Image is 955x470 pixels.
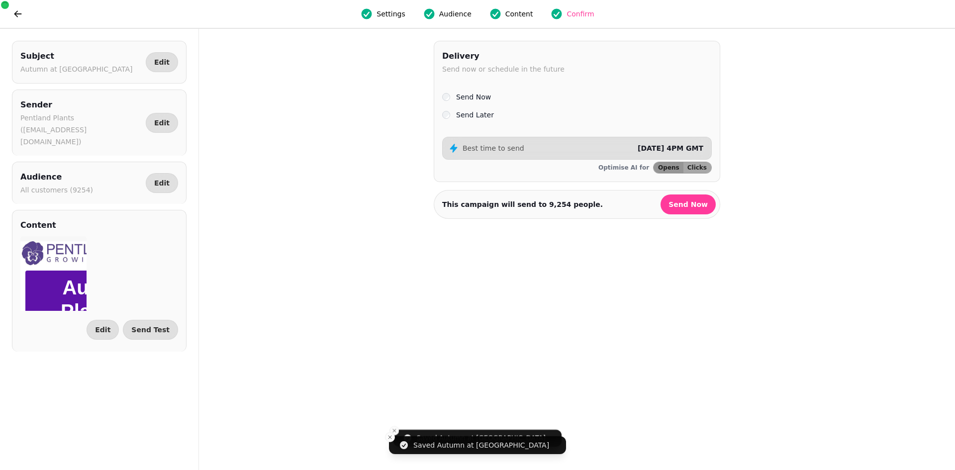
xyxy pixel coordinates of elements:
span: Content [505,9,533,19]
span: [DATE] 4PM GMT [638,144,703,152]
button: Close toast [385,432,395,442]
h2: Audience [20,170,93,184]
h2: Content [20,218,56,232]
button: Opens [654,162,683,173]
p: Optimise AI for [598,164,649,172]
span: Opens [658,165,679,171]
p: Pentland Plants ([EMAIL_ADDRESS][DOMAIN_NAME]) [20,112,142,148]
button: Edit [146,173,178,193]
button: Edit [146,52,178,72]
span: Send Test [131,326,170,333]
label: Send Later [456,109,494,121]
strong: 9,254 [549,200,571,208]
button: Clicks [683,162,711,173]
span: Clicks [687,165,707,171]
p: All customers (9254) [20,184,93,196]
button: Send Test [123,320,178,340]
span: Send Now [668,201,708,208]
span: Confirm [567,9,594,19]
h2: Sender [20,98,142,112]
h2: Subject [20,49,132,63]
span: Edit [154,59,170,66]
button: Edit [146,113,178,133]
p: This campaign will send to people. [442,199,603,209]
span: Edit [154,180,170,187]
span: Edit [95,326,110,333]
span: Settings [377,9,405,19]
span: Autumn Planting Ideas [40,40,119,110]
button: go back [8,4,28,24]
span: Edit [154,119,170,126]
p: Best time to send [463,143,524,153]
p: Autumn at [GEOGRAPHIC_DATA] [20,63,132,75]
h2: Delivery [442,49,565,63]
button: Edit [87,320,119,340]
label: Send Now [456,91,491,103]
div: Saved Autumn at [GEOGRAPHIC_DATA] [413,440,549,450]
button: Send Now [661,194,716,214]
button: Close toast [389,426,399,435]
span: Audience [439,9,472,19]
p: Send now or schedule in the future [442,63,565,75]
a: Autumn Planting Ideas [5,34,154,116]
